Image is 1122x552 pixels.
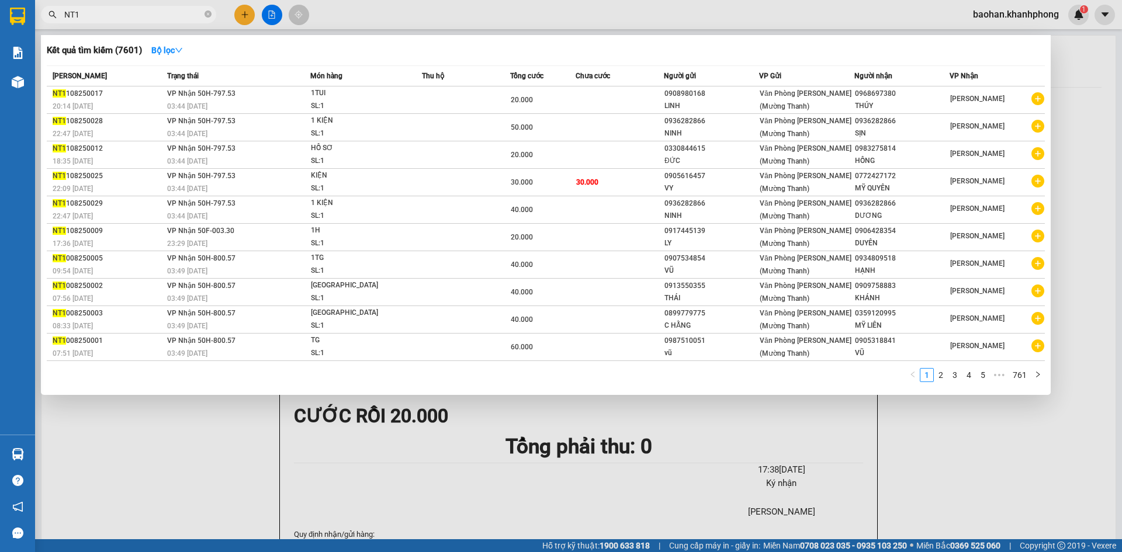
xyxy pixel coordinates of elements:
span: [PERSON_NAME] [950,122,1005,130]
span: VP Nhận 50H-797.53 [167,144,236,152]
div: 108250028 [53,115,164,127]
span: plus-circle [1031,175,1044,188]
span: 30.000 [576,178,598,186]
div: SỊN [855,127,949,140]
div: ĐỨC [664,155,759,167]
div: SL: 1 [311,100,399,113]
span: VP Gửi [759,72,781,80]
span: VP Nhận 50H-800.57 [167,309,236,317]
div: SL: 1 [311,265,399,277]
div: SL: 1 [311,320,399,332]
span: 20:14 [DATE] [53,102,93,110]
span: Văn Phòng [PERSON_NAME] (Mường Thanh) [760,199,851,220]
strong: Bộ lọc [151,46,183,55]
div: C HẰNG [664,320,759,332]
div: THÚY [855,100,949,112]
span: 03:49 [DATE] [167,349,207,357]
span: Văn Phòng [PERSON_NAME] (Mường Thanh) [760,254,851,275]
li: Next 5 Pages [990,368,1009,382]
span: plus-circle [1031,339,1044,352]
span: 07:56 [DATE] [53,294,93,303]
span: [PERSON_NAME] [950,204,1005,213]
div: [GEOGRAPHIC_DATA] [311,279,399,292]
span: NT1 [53,144,66,152]
span: NT1 [53,309,66,317]
img: warehouse-icon [12,76,24,88]
a: 761 [1009,369,1030,381]
div: 0934809518 [855,252,949,265]
span: VP Nhận 50H-797.53 [167,172,236,180]
b: [PERSON_NAME] [15,75,66,130]
span: Văn Phòng [PERSON_NAME] (Mường Thanh) [760,336,851,357]
img: logo-vxr [10,8,25,25]
span: NT1 [53,227,66,235]
div: LINH [664,100,759,112]
div: 0330844615 [664,143,759,155]
div: SL: 1 [311,155,399,168]
img: logo.jpg [15,15,73,73]
span: 40.000 [511,315,533,324]
span: 30.000 [511,178,533,186]
b: BIÊN NHẬN GỬI HÀNG [75,17,112,92]
span: close-circle [205,11,212,18]
div: 0936282866 [664,197,759,210]
b: [DOMAIN_NAME] [98,44,161,54]
span: right [1034,371,1041,378]
li: 3 [948,368,962,382]
div: 1 KIỆN [311,197,399,210]
div: 0913550355 [664,280,759,292]
span: 03:44 [DATE] [167,157,207,165]
div: 0905616457 [664,170,759,182]
div: 1TUI [311,87,399,100]
span: question-circle [12,475,23,486]
li: 2 [934,368,948,382]
li: (c) 2017 [98,55,161,70]
span: plus-circle [1031,120,1044,133]
span: Văn Phòng [PERSON_NAME] (Mường Thanh) [760,117,851,138]
span: 03:44 [DATE] [167,212,207,220]
span: 20.000 [511,151,533,159]
span: 03:49 [DATE] [167,294,207,303]
span: Người nhận [854,72,892,80]
div: 0936282866 [664,115,759,127]
h3: Kết quả tìm kiếm ( 7601 ) [47,44,142,57]
button: Bộ lọcdown [142,41,192,60]
a: 3 [948,369,961,381]
span: VP Nhận 50H-797.53 [167,89,236,98]
div: VY [664,182,759,195]
span: NT1 [53,89,66,98]
div: SL: 1 [311,210,399,223]
span: NT1 [53,199,66,207]
span: NT1 [53,282,66,290]
li: 5 [976,368,990,382]
span: Văn Phòng [PERSON_NAME] (Mường Thanh) [760,172,851,193]
input: Tìm tên, số ĐT hoặc mã đơn [64,8,202,21]
span: left [909,371,916,378]
span: 22:09 [DATE] [53,185,93,193]
div: VŨ [855,347,949,359]
button: right [1031,368,1045,382]
span: Tổng cước [510,72,543,80]
div: KHÁNH [855,292,949,304]
div: LY [664,237,759,249]
div: 0359120995 [855,307,949,320]
img: solution-icon [12,47,24,59]
span: plus-circle [1031,312,1044,325]
li: Previous Page [906,368,920,382]
div: 0899779775 [664,307,759,320]
div: SL: 1 [311,292,399,305]
div: DƯƠNG [855,210,949,222]
span: [PERSON_NAME] [950,287,1005,295]
span: ••• [990,368,1009,382]
div: 1H [311,224,399,237]
span: plus-circle [1031,284,1044,297]
span: 03:49 [DATE] [167,267,207,275]
div: MỸ QUYÊN [855,182,949,195]
span: 20.000 [511,96,533,104]
div: 108250009 [53,225,164,237]
div: 0907534854 [664,252,759,265]
span: Văn Phòng [PERSON_NAME] (Mường Thanh) [760,227,851,248]
div: SL: 1 [311,182,399,195]
span: 40.000 [511,288,533,296]
span: Trạng thái [167,72,199,80]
